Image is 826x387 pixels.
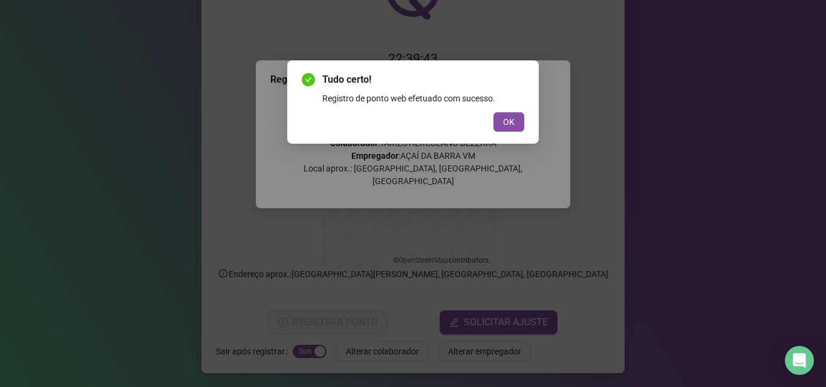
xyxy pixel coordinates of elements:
[785,346,814,375] div: Open Intercom Messenger
[302,73,315,86] span: check-circle
[503,115,515,129] span: OK
[493,112,524,132] button: OK
[322,92,524,105] div: Registro de ponto web efetuado com sucesso.
[322,72,524,87] span: Tudo certo!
